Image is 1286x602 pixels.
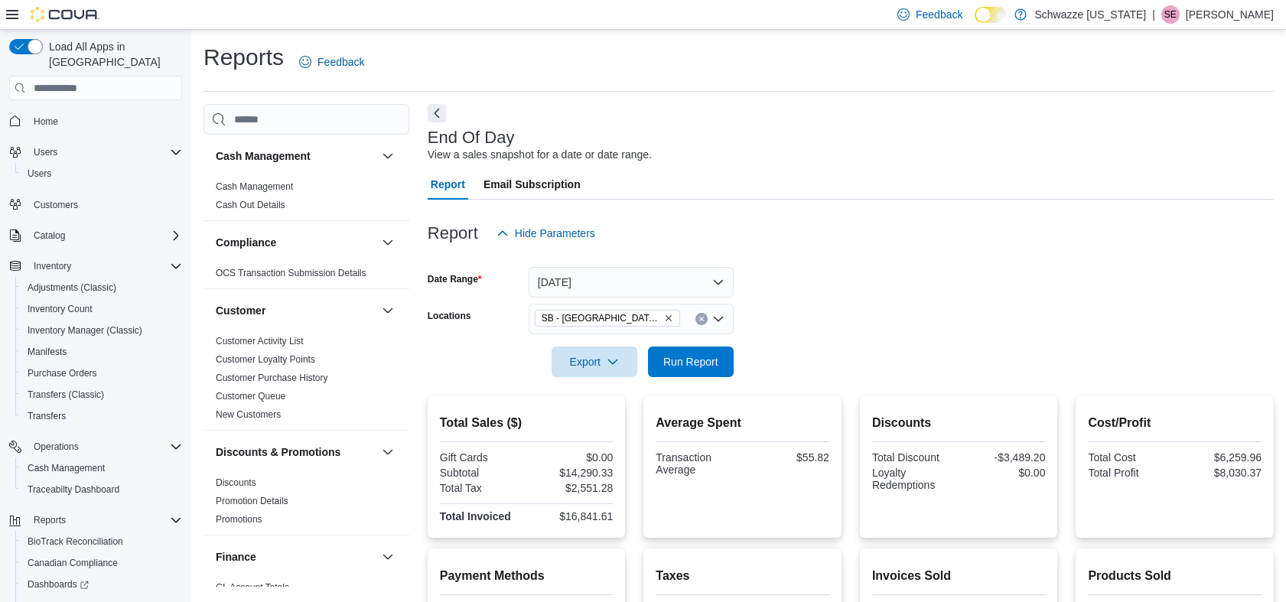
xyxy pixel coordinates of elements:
div: Total Cost [1088,451,1171,464]
span: SE [1164,5,1177,24]
label: Date Range [428,273,482,285]
h2: Total Sales ($) [440,414,614,432]
a: Promotions [216,514,262,525]
span: Reports [34,514,66,526]
div: View a sales snapshot for a date or date range. [428,147,652,163]
span: OCS Transaction Submission Details [216,267,366,279]
a: Dashboards [15,574,188,595]
span: Dashboards [21,575,182,594]
button: Reports [3,509,188,531]
a: Traceabilty Dashboard [21,480,125,499]
span: Customer Loyalty Points [216,353,315,366]
div: Total Tax [440,482,523,494]
button: Inventory [3,255,188,277]
h2: Cost/Profit [1088,414,1262,432]
span: Hide Parameters [515,226,595,241]
button: Finance [216,549,376,565]
h3: Discounts & Promotions [216,444,340,460]
span: Operations [28,438,182,456]
span: Cash Management [216,181,293,193]
a: BioTrack Reconciliation [21,532,129,551]
div: Loyalty Redemptions [872,467,956,491]
span: Users [28,143,182,161]
div: Transaction Average [656,451,739,476]
button: Operations [28,438,85,456]
span: Cash Management [21,459,182,477]
span: Inventory Count [21,300,182,318]
h2: Taxes [656,567,829,585]
button: Clear input [695,313,708,325]
div: Stacey Edwards [1161,5,1180,24]
button: Transfers (Classic) [15,384,188,405]
a: Cash Management [216,181,293,192]
h3: End Of Day [428,129,515,147]
span: Operations [34,441,79,453]
a: Users [21,164,57,183]
div: -$3,489.20 [962,451,1045,464]
span: Catalog [28,226,182,245]
span: Traceabilty Dashboard [21,480,182,499]
button: Users [15,163,188,184]
div: Cash Management [203,177,409,220]
button: Transfers [15,405,188,427]
div: $55.82 [746,451,829,464]
button: Cash Management [379,147,397,165]
a: Customers [28,196,84,214]
p: Schwazze [US_STATE] [1034,5,1146,24]
a: Cash Out Details [216,200,285,210]
div: $0.00 [529,451,613,464]
button: Run Report [648,347,734,377]
button: Home [3,109,188,132]
span: Promotions [216,513,262,526]
button: Operations [3,436,188,457]
a: Adjustments (Classic) [21,278,122,297]
button: Inventory Manager (Classic) [15,320,188,341]
button: Remove SB - Fort Collins from selection in this group [664,314,673,323]
div: Discounts & Promotions [203,473,409,535]
span: Dashboards [28,578,89,591]
a: Dashboards [21,575,95,594]
div: Gift Cards [440,451,523,464]
button: Next [428,104,446,122]
span: Export [561,347,628,377]
button: Catalog [28,226,71,245]
span: Canadian Compliance [28,557,118,569]
span: SB - Fort Collins [535,310,680,327]
span: Inventory Manager (Classic) [28,324,142,337]
button: Users [3,142,188,163]
span: Users [34,146,57,158]
button: Hide Parameters [490,218,601,249]
span: Transfers [28,410,66,422]
h2: Average Spent [656,414,829,432]
div: $6,259.96 [1178,451,1262,464]
button: Compliance [379,233,397,252]
button: Customer [379,301,397,320]
button: Customers [3,194,188,216]
div: $0.00 [962,467,1045,479]
a: Manifests [21,343,73,361]
h3: Customer [216,303,265,318]
h3: Cash Management [216,148,311,164]
span: Reports [28,511,182,529]
button: Discounts & Promotions [216,444,376,460]
a: Canadian Compliance [21,554,124,572]
button: Manifests [15,341,188,363]
a: Customer Activity List [216,336,304,347]
span: New Customers [216,408,281,421]
button: Cash Management [15,457,188,479]
button: Discounts & Promotions [379,443,397,461]
h3: Compliance [216,235,276,250]
span: BioTrack Reconciliation [21,532,182,551]
span: Cash Management [28,462,105,474]
span: Inventory Manager (Classic) [21,321,182,340]
button: Canadian Compliance [15,552,188,574]
span: Transfers (Classic) [21,386,182,404]
a: Customer Loyalty Points [216,354,315,365]
a: Discounts [216,477,256,488]
button: Catalog [3,225,188,246]
p: [PERSON_NAME] [1186,5,1274,24]
span: Discounts [216,477,256,489]
span: Users [21,164,182,183]
span: Inventory [28,257,182,275]
div: $16,841.61 [529,510,613,522]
